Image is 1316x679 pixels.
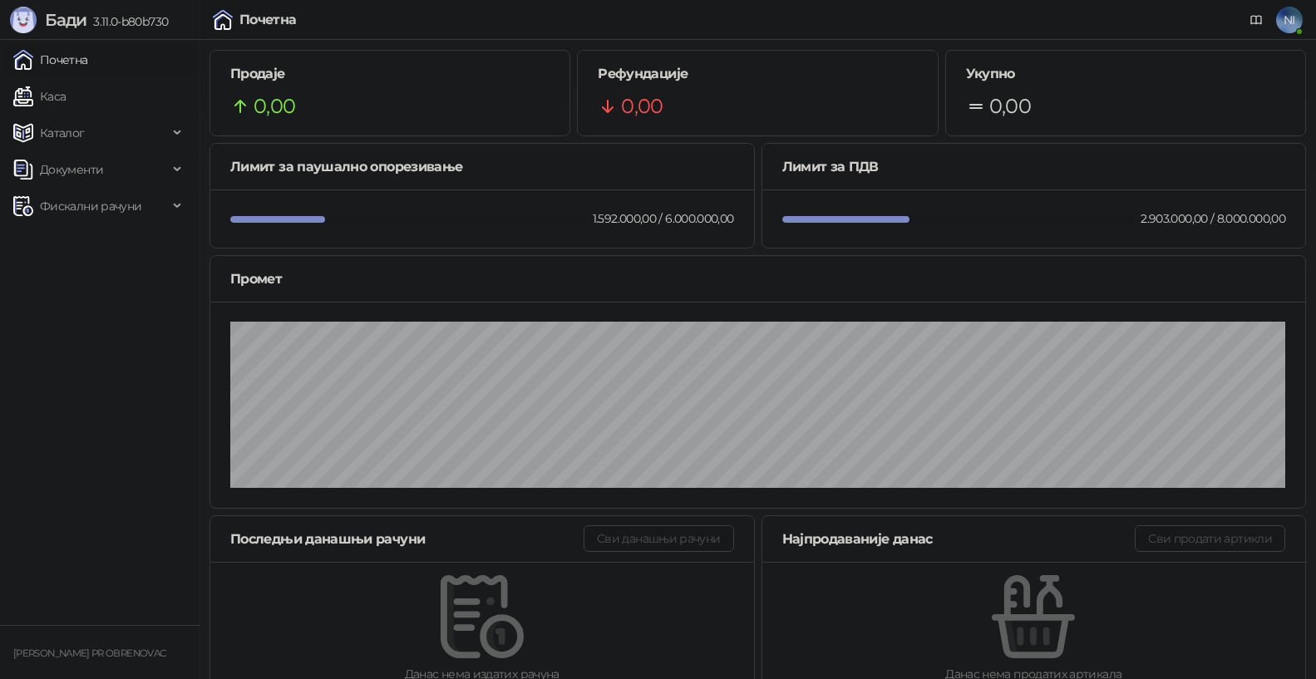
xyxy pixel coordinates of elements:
[621,91,663,122] span: 0,00
[1135,525,1285,552] button: Сви продати артикли
[40,153,103,186] span: Документи
[1137,209,1289,228] div: 2.903.000,00 / 8.000.000,00
[782,529,1136,549] div: Најпродаваније данас
[598,64,917,84] h5: Рефундације
[966,64,1285,84] h5: Укупно
[589,209,737,228] div: 1.592.000,00 / 6.000.000,00
[13,80,66,113] a: Каса
[230,156,734,177] div: Лимит за паушално опорезивање
[239,13,297,27] div: Почетна
[782,156,1286,177] div: Лимит за ПДВ
[989,91,1031,122] span: 0,00
[230,64,550,84] h5: Продаје
[13,43,88,76] a: Почетна
[45,10,86,30] span: Бади
[230,268,1285,289] div: Промет
[40,189,141,223] span: Фискални рачуни
[10,7,37,33] img: Logo
[230,529,584,549] div: Последњи данашњи рачуни
[1243,7,1269,33] a: Документација
[13,647,165,659] small: [PERSON_NAME] PR OBRENOVAC
[1276,7,1303,33] span: NI
[40,116,85,150] span: Каталог
[86,14,168,29] span: 3.11.0-b80b730
[584,525,733,552] button: Сви данашњи рачуни
[254,91,295,122] span: 0,00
